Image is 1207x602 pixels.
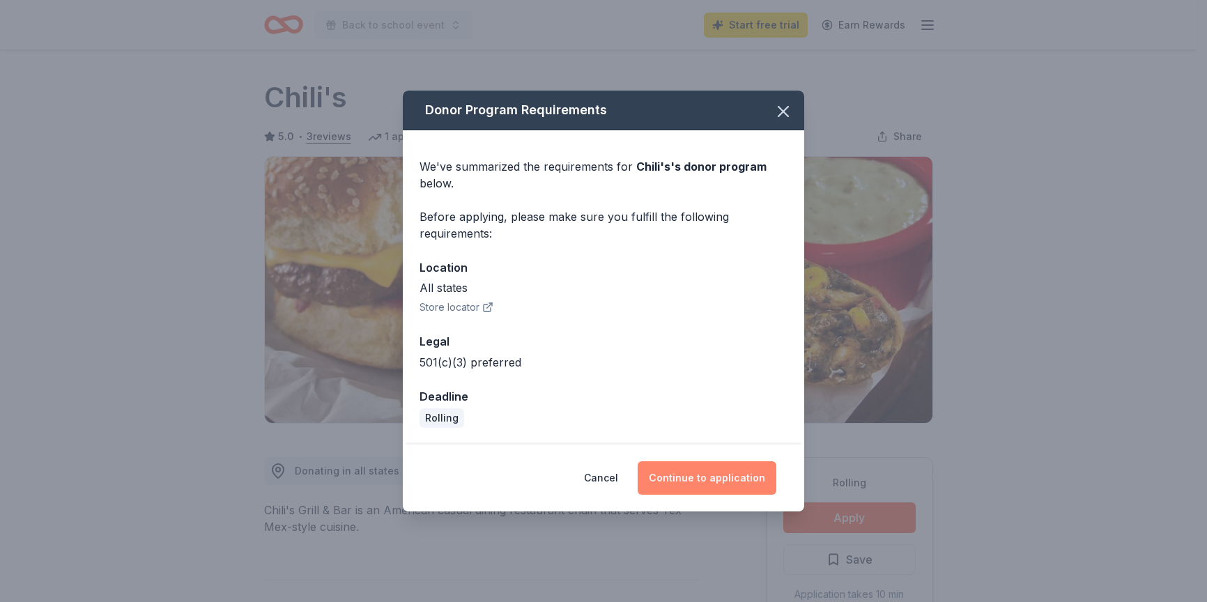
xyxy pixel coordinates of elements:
[420,299,493,316] button: Store locator
[403,91,804,130] div: Donor Program Requirements
[420,279,787,296] div: All states
[420,354,787,371] div: 501(c)(3) preferred
[420,408,464,428] div: Rolling
[420,387,787,406] div: Deadline
[638,461,776,495] button: Continue to application
[420,258,787,277] div: Location
[420,332,787,350] div: Legal
[420,208,787,242] div: Before applying, please make sure you fulfill the following requirements:
[420,158,787,192] div: We've summarized the requirements for below.
[636,160,767,173] span: Chili's 's donor program
[584,461,618,495] button: Cancel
